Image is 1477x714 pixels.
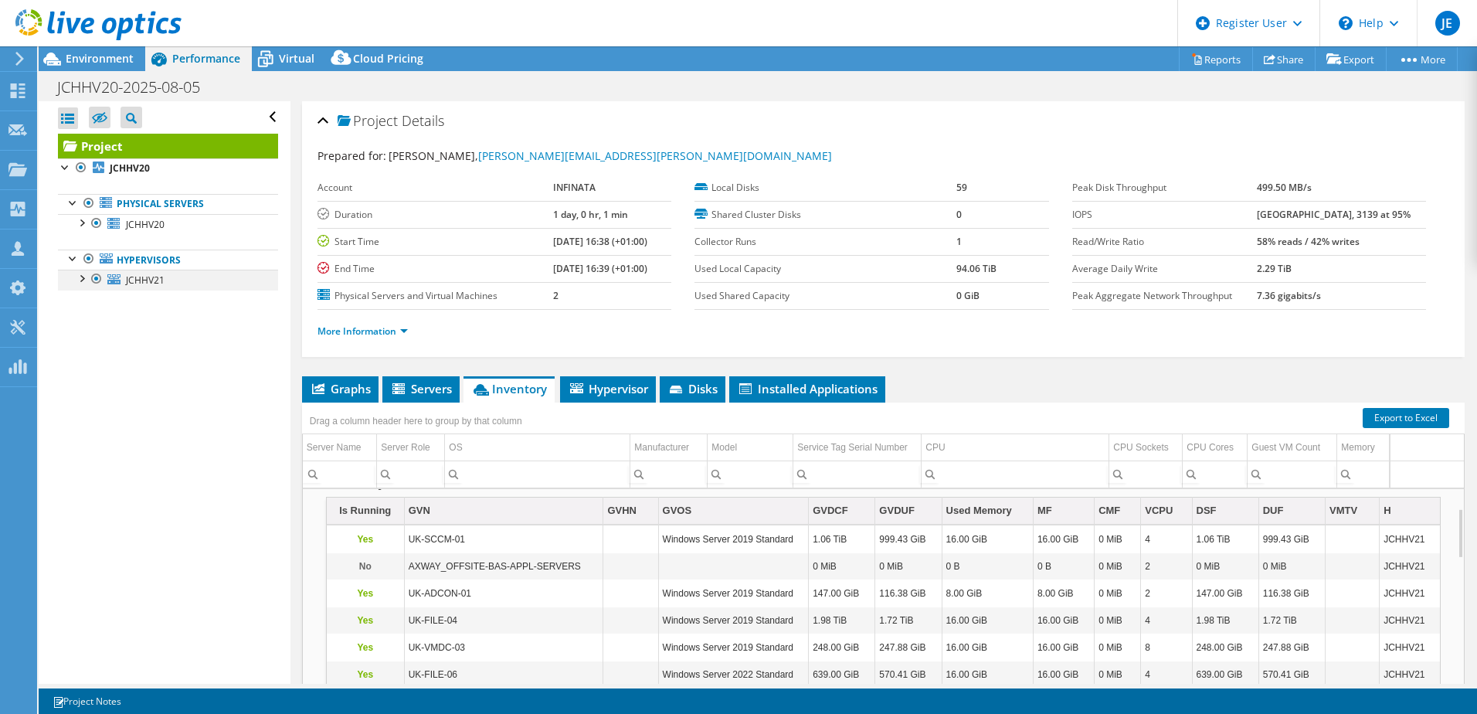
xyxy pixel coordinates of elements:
[875,634,942,661] td: Column GVDUF, Value 247.88 GiB
[338,114,398,129] span: Project
[658,661,809,688] td: Column GVOS, Value Windows Server 2022 Standard
[1315,47,1387,71] a: Export
[1141,661,1192,688] td: Column VCPU, Value 4
[1325,498,1379,525] td: VMTV Column
[1339,16,1353,30] svg: \n
[603,526,658,553] td: Column GVHN, Value
[922,434,1109,461] td: CPU Column
[317,148,386,163] label: Prepared for:
[603,580,658,607] td: Column GVHN, Value
[1095,661,1141,688] td: Column CMF, Value 0 MiB
[1095,607,1141,634] td: Column CMF, Value 0 MiB
[317,288,553,304] label: Physical Servers and Virtual Machines
[603,634,658,661] td: Column GVHN, Value
[942,553,1033,580] td: Column Used Memory, Value 0 B
[1380,634,1440,661] td: Column H, Value JCHHV21
[793,434,922,461] td: Service Tag Serial Number Column
[172,51,240,66] span: Performance
[956,235,962,248] b: 1
[1095,580,1141,607] td: Column CMF, Value 0 MiB
[1258,661,1325,688] td: Column DUF, Value 570.41 GiB
[658,498,809,525] td: GVOS Column
[658,580,809,607] td: Column GVOS, Value Windows Server 2019 Standard
[879,501,915,520] div: GVDUF
[553,181,596,194] b: INFINATA
[58,214,278,234] a: JCHHV20
[1192,526,1258,553] td: Column DSF, Value 1.06 TiB
[449,438,462,457] div: OS
[1257,208,1411,221] b: [GEOGRAPHIC_DATA], 3139 at 95%
[317,207,553,223] label: Duration
[658,607,809,634] td: Column GVOS, Value Windows Server 2019 Standard
[1033,580,1094,607] td: Column MF, Value 8.00 GiB
[568,381,648,396] span: Hypervisor
[1380,498,1440,525] td: H Column
[553,262,647,275] b: [DATE] 16:39 (+01:00)
[317,261,553,277] label: End Time
[331,557,400,576] p: No
[1095,526,1141,553] td: Column CMF, Value 0 MiB
[445,461,630,488] td: Column OS, Filter cell
[1033,553,1094,580] td: Column MF, Value 0 B
[307,438,362,457] div: Server Name
[1095,498,1141,525] td: CMF Column
[1113,438,1168,457] div: CPU Sockets
[1325,607,1379,634] td: Column VMTV, Value
[553,235,647,248] b: [DATE] 16:38 (+01:00)
[471,381,547,396] span: Inventory
[634,438,689,457] div: Manufacturer
[1141,526,1192,553] td: Column VCPU, Value 4
[331,665,400,684] p: Yes
[1329,501,1357,520] div: VMTV
[1248,461,1337,488] td: Column Guest VM Count, Filter cell
[1325,634,1379,661] td: Column VMTV, Value
[1141,580,1192,607] td: Column VCPU, Value 2
[1072,288,1257,304] label: Peak Aggregate Network Throughput
[1072,234,1257,250] label: Read/Write Ratio
[1192,634,1258,661] td: Column DSF, Value 248.00 GiB
[737,381,878,396] span: Installed Applications
[1033,498,1094,525] td: MF Column
[1337,434,1394,461] td: Memory Column
[553,289,559,302] b: 2
[339,501,391,520] div: Is Running
[381,438,430,457] div: Server Role
[1258,526,1325,553] td: Column DUF, Value 999.43 GiB
[875,526,942,553] td: Column GVDUF, Value 999.43 GiB
[925,438,945,457] div: CPU
[607,501,637,520] div: GVHN
[1197,501,1217,520] div: DSF
[126,218,165,231] span: JCHHV20
[875,661,942,688] td: Column GVDUF, Value 570.41 GiB
[708,461,793,488] td: Column Model, Filter cell
[809,553,875,580] td: Column GVDCF, Value 0 MiB
[603,553,658,580] td: Column GVHN, Value
[1145,501,1173,520] div: VCPU
[58,134,278,158] a: Project
[310,381,371,396] span: Graphs
[1380,580,1440,607] td: Column H, Value JCHHV21
[409,501,430,520] div: GVN
[630,434,708,461] td: Manufacturer Column
[956,262,997,275] b: 94.06 TiB
[317,234,553,250] label: Start Time
[1258,634,1325,661] td: Column DUF, Value 247.88 GiB
[404,634,603,661] td: Column GVN, Value UK-VMDC-03
[1072,261,1257,277] label: Average Daily Write
[942,526,1033,553] td: Column Used Memory, Value 16.00 GiB
[956,289,980,302] b: 0 GiB
[1380,607,1440,634] td: Column H, Value JCHHV21
[603,607,658,634] td: Column GVHN, Value
[1435,11,1460,36] span: JE
[694,261,956,277] label: Used Local Capacity
[58,158,278,178] a: JCHHV20
[711,438,737,457] div: Model
[327,661,404,688] td: Column Is Running, Value Yes
[1325,553,1379,580] td: Column VMTV, Value
[1095,634,1141,661] td: Column CMF, Value 0 MiB
[1033,661,1094,688] td: Column MF, Value 16.00 GiB
[1258,580,1325,607] td: Column DUF, Value 116.38 GiB
[327,607,404,634] td: Column Is Running, Value Yes
[1248,434,1337,461] td: Guest VM Count Column
[658,553,809,580] td: Column GVOS, Value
